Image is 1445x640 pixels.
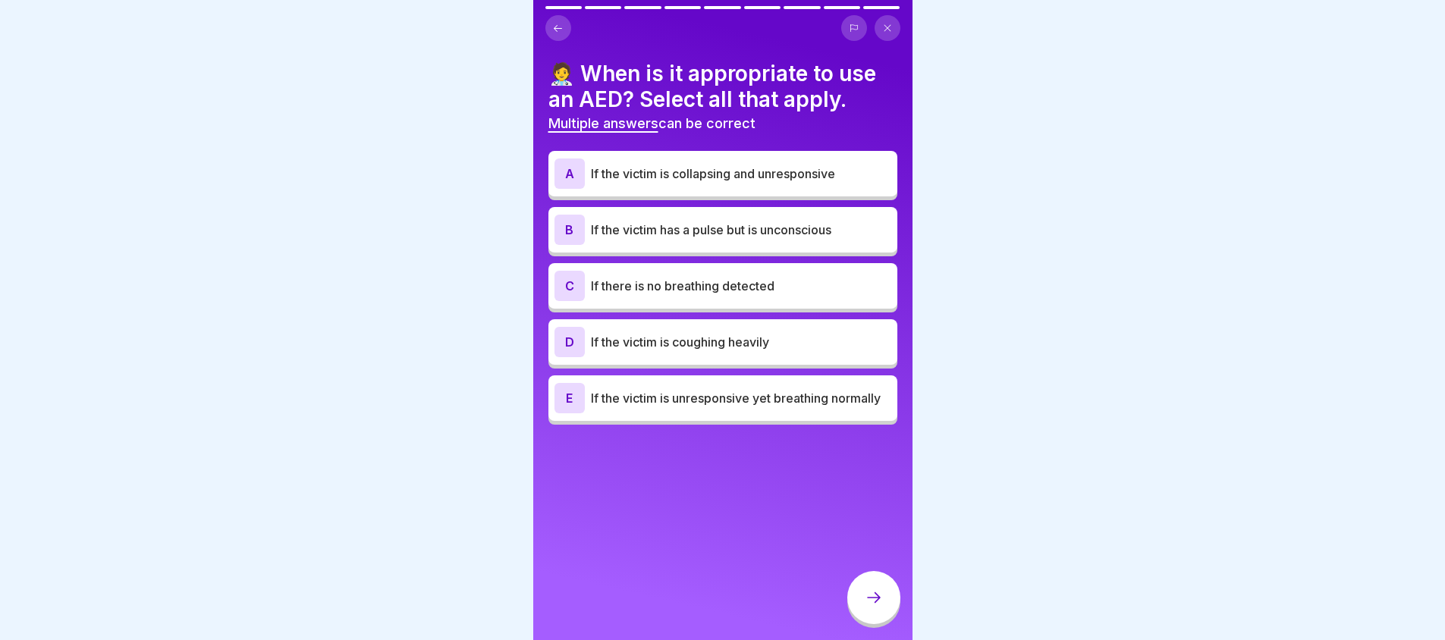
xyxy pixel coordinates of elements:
[554,215,585,245] div: B
[591,165,891,183] p: If the victim is collapsing and unresponsive
[591,221,891,239] p: If the victim has a pulse but is unconscious
[554,158,585,189] div: A
[591,277,891,295] p: If there is no breathing detected
[554,383,585,413] div: E
[548,115,658,131] span: Multiple answers
[548,115,897,132] p: can be correct
[591,333,891,351] p: If the victim is coughing heavily
[554,327,585,357] div: D
[554,271,585,301] div: C
[548,61,897,112] h4: 🧑‍⚕️ When is it appropriate to use an AED? Select all that apply.
[591,389,891,407] p: If the victim is unresponsive yet breathing normally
